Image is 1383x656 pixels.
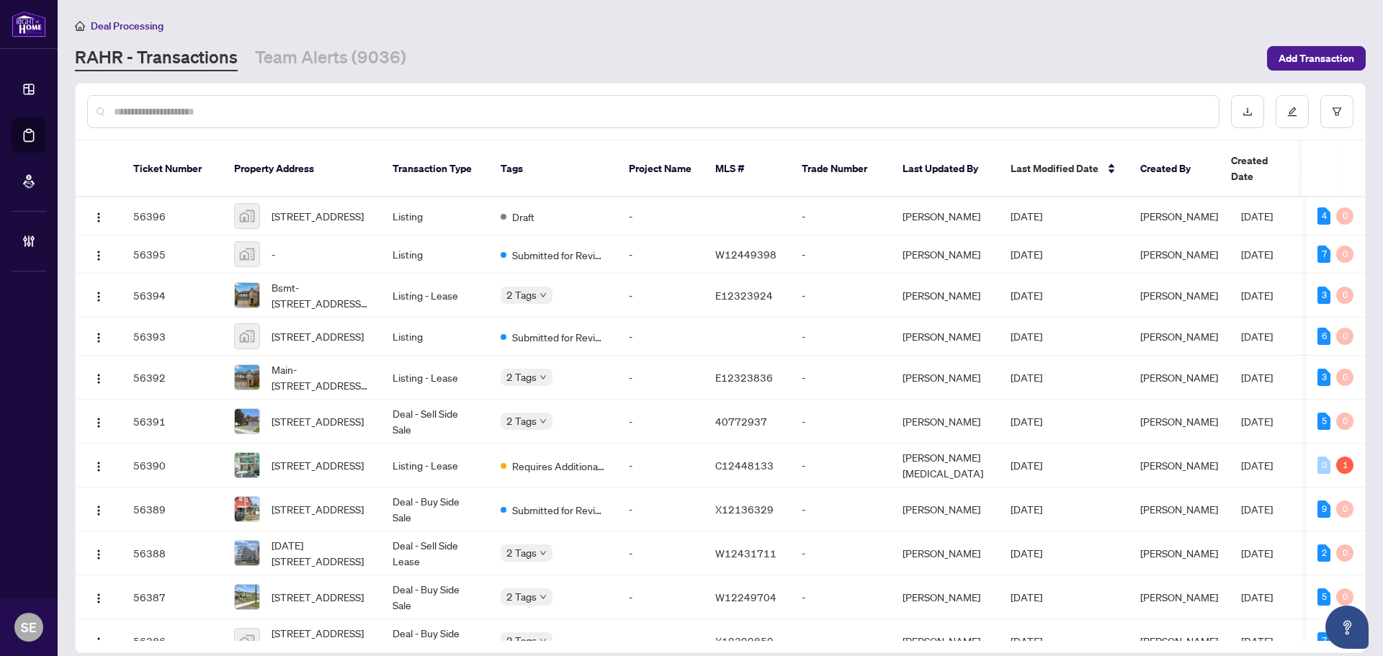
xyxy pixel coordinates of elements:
[93,291,104,302] img: Logo
[1011,371,1042,384] span: [DATE]
[1287,107,1297,117] span: edit
[617,141,704,197] th: Project Name
[617,356,704,400] td: -
[122,197,223,235] td: 56396
[540,418,547,425] span: down
[87,585,110,608] button: Logo
[1317,544,1330,562] div: 2
[506,369,537,385] span: 2 Tags
[235,283,259,307] img: thumbnail-img
[235,453,259,477] img: thumbnail-img
[93,373,104,385] img: Logo
[1336,457,1353,474] div: 1
[272,413,364,429] span: [STREET_ADDRESS]
[1011,590,1042,603] span: [DATE]
[93,593,104,604] img: Logo
[1011,289,1042,302] span: [DATE]
[1317,413,1330,430] div: 5
[891,487,999,531] td: [PERSON_NAME]
[506,544,537,561] span: 2 Tags
[1317,588,1330,606] div: 5
[790,197,891,235] td: -
[891,531,999,575] td: [PERSON_NAME]
[1140,590,1218,603] span: [PERSON_NAME]
[715,415,767,428] span: 40772937
[1241,415,1273,428] span: [DATE]
[1317,457,1330,474] div: 0
[1317,207,1330,225] div: 4
[381,575,489,619] td: Deal - Buy Side Sale
[235,541,259,565] img: thumbnail-img
[235,204,259,228] img: thumbnail-img
[790,141,891,197] th: Trade Number
[1317,369,1330,386] div: 3
[617,400,704,444] td: -
[1011,248,1042,261] span: [DATE]
[1241,547,1273,560] span: [DATE]
[715,248,776,261] span: W12449398
[1336,207,1353,225] div: 0
[1267,46,1366,71] button: Add Transaction
[381,444,489,487] td: Listing - Lease
[75,45,238,71] a: RAHR - Transactions
[617,235,704,274] td: -
[891,235,999,274] td: [PERSON_NAME]
[1140,210,1218,223] span: [PERSON_NAME]
[272,537,370,569] span: [DATE][STREET_ADDRESS]
[790,575,891,619] td: -
[715,503,774,516] span: X12136329
[891,318,999,356] td: [PERSON_NAME]
[512,209,534,225] span: Draft
[93,417,104,428] img: Logo
[1140,503,1218,516] span: [PERSON_NAME]
[1317,632,1330,650] div: 7
[1231,153,1292,184] span: Created Date
[790,487,891,531] td: -
[1336,246,1353,263] div: 0
[1241,210,1273,223] span: [DATE]
[235,242,259,266] img: thumbnail-img
[1129,141,1219,197] th: Created By
[617,531,704,575] td: -
[506,632,537,649] span: 2 Tags
[93,549,104,560] img: Logo
[122,318,223,356] td: 56393
[21,617,37,637] span: SE
[122,400,223,444] td: 56391
[381,487,489,531] td: Deal - Buy Side Sale
[617,318,704,356] td: -
[122,444,223,487] td: 56390
[91,19,164,32] span: Deal Processing
[1140,371,1218,384] span: [PERSON_NAME]
[790,274,891,318] td: -
[617,487,704,531] td: -
[235,324,259,349] img: thumbnail-img
[790,400,891,444] td: -
[381,400,489,444] td: Deal - Sell Side Sale
[704,141,790,197] th: MLS #
[1332,107,1342,117] span: filter
[1336,287,1353,304] div: 0
[715,371,773,384] span: E12323836
[1336,328,1353,345] div: 0
[93,212,104,223] img: Logo
[999,141,1129,197] th: Last Modified Date
[381,141,489,197] th: Transaction Type
[617,444,704,487] td: -
[891,356,999,400] td: [PERSON_NAME]
[891,197,999,235] td: [PERSON_NAME]
[93,461,104,472] img: Logo
[1011,415,1042,428] span: [DATE]
[272,501,364,517] span: [STREET_ADDRESS]
[93,637,104,648] img: Logo
[790,356,891,400] td: -
[1140,415,1218,428] span: [PERSON_NAME]
[1241,634,1273,647] span: [DATE]
[93,250,104,261] img: Logo
[1011,503,1042,516] span: [DATE]
[122,575,223,619] td: 56387
[1241,590,1273,603] span: [DATE]
[12,11,46,37] img: logo
[381,235,489,274] td: Listing
[1011,547,1042,560] span: [DATE]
